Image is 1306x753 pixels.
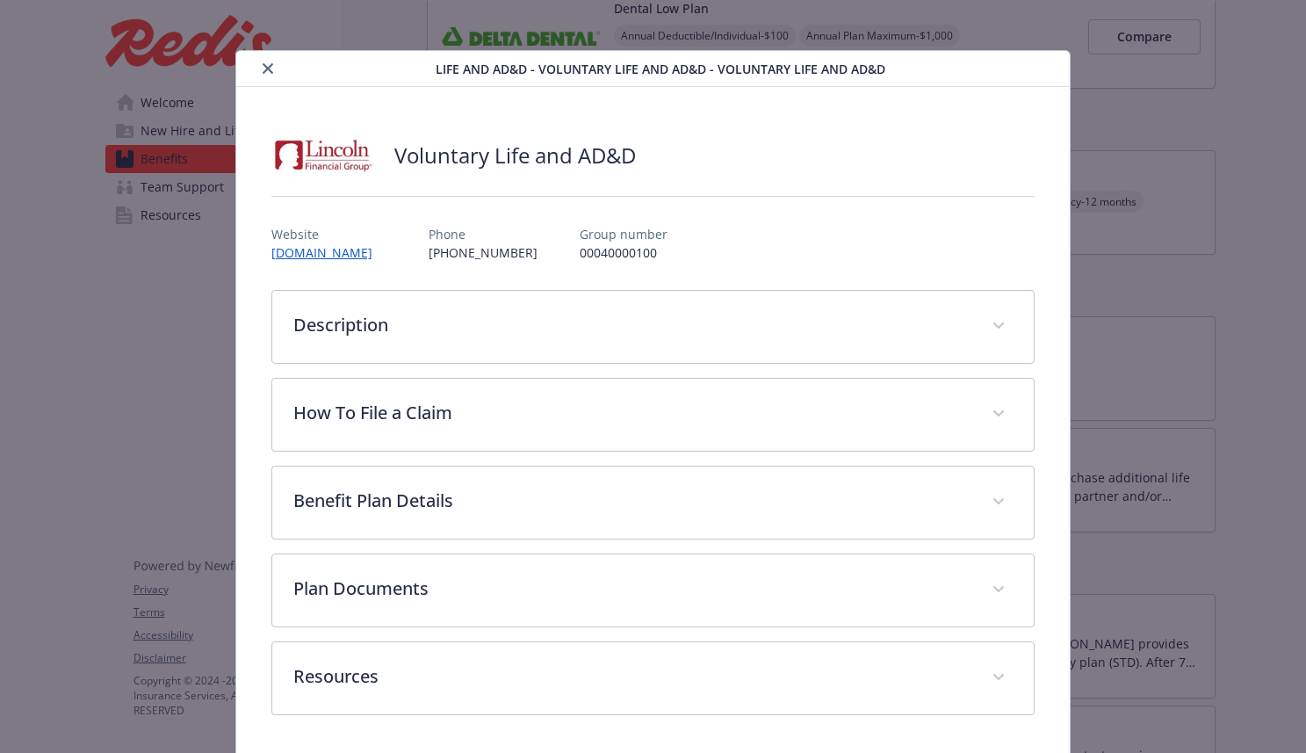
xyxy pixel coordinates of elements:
[293,576,971,602] p: Plan Documents
[429,225,538,243] p: Phone
[293,663,971,690] p: Resources
[271,129,377,182] img: Lincoln Financial Group
[271,225,386,243] p: Website
[272,642,1035,714] div: Resources
[429,243,538,262] p: [PHONE_NUMBER]
[272,467,1035,539] div: Benefit Plan Details
[436,60,885,78] span: Life and AD&D - Voluntary Life and AD&D - Voluntary Life and AD&D
[293,488,971,514] p: Benefit Plan Details
[293,400,971,426] p: How To File a Claim
[257,58,278,79] button: close
[394,141,636,170] h2: Voluntary Life and AD&D
[293,312,971,338] p: Description
[272,291,1035,363] div: Description
[580,243,667,262] p: 00040000100
[271,244,386,261] a: [DOMAIN_NAME]
[580,225,667,243] p: Group number
[272,554,1035,626] div: Plan Documents
[272,379,1035,451] div: How To File a Claim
